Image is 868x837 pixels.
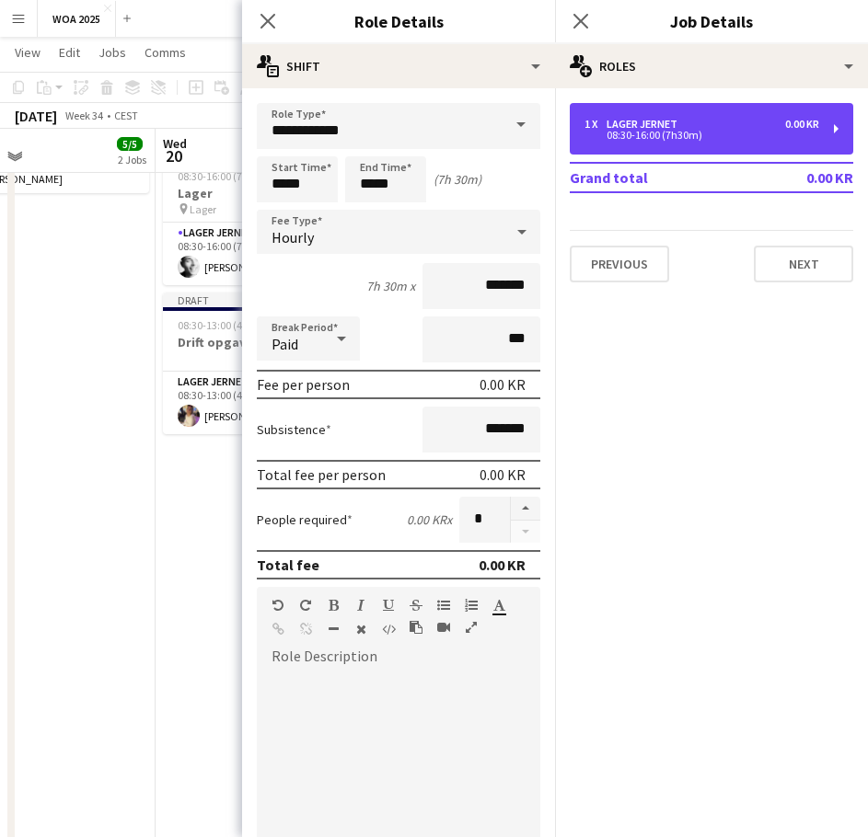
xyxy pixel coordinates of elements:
[163,334,369,350] h3: Drift opgaver
[382,622,395,636] button: HTML Code
[257,556,319,574] div: Total fee
[492,598,505,613] button: Text Color
[410,598,422,613] button: Strikethrough
[242,44,555,88] div: Shift
[480,465,526,484] div: 0.00 KR
[299,598,312,613] button: Redo
[257,375,350,394] div: Fee per person
[555,44,868,88] div: Roles
[327,598,340,613] button: Bold
[257,465,386,484] div: Total fee per person
[555,9,868,33] h3: Job Details
[465,598,478,613] button: Ordered List
[480,375,526,394] div: 0.00 KR
[479,556,526,574] div: 0.00 KR
[327,622,340,636] button: Horizontal Line
[59,44,80,61] span: Edit
[785,118,819,131] div: 0.00 KR
[410,620,422,635] button: Paste as plain text
[257,511,353,528] label: People required
[257,421,331,438] label: Subsistence
[584,118,607,131] div: 1 x
[178,169,273,183] span: 08:30-16:00 (7h30m)
[511,497,540,521] button: Increase
[61,109,107,122] span: Week 34
[163,223,369,285] app-card-role: Lager Jernet1/108:30-16:00 (7h30m)[PERSON_NAME]
[272,335,298,353] span: Paid
[163,292,369,434] app-job-card: Draft08:30-13:00 (4h30m)1/1Drift opgaver1 RoleLager Jernet1/108:30-13:00 (4h30m)[PERSON_NAME]
[354,598,367,613] button: Italic
[178,318,273,332] span: 08:30-13:00 (4h30m)
[437,598,450,613] button: Unordered List
[163,372,369,434] app-card-role: Lager Jernet1/108:30-13:00 (4h30m)[PERSON_NAME]
[272,228,314,247] span: Hourly
[137,40,193,64] a: Comms
[272,598,284,613] button: Undo
[117,137,143,151] span: 5/5
[160,145,187,166] span: 20
[190,202,216,216] span: Lager
[437,620,450,635] button: Insert video
[163,135,187,152] span: Wed
[52,40,87,64] a: Edit
[584,131,819,140] div: 08:30-16:00 (7h30m)
[38,1,116,37] button: WOA 2025
[354,622,367,636] button: Clear Formatting
[407,511,452,528] div: 0.00 KR x
[145,44,186,61] span: Comms
[382,598,395,613] button: Underline
[465,620,478,635] button: Fullscreen
[163,292,369,307] div: Draft
[434,171,481,188] div: (7h 30m)
[607,118,685,131] div: Lager Jernet
[570,163,746,192] td: Grand total
[118,153,146,166] div: 2 Jobs
[746,163,853,192] td: 0.00 KR
[570,246,669,282] button: Previous
[754,246,853,282] button: Next
[7,40,48,64] a: View
[15,107,57,125] div: [DATE]
[114,109,138,122] div: CEST
[366,278,415,294] div: 7h 30m x
[163,185,369,201] h3: Lager
[242,9,555,33] h3: Role Details
[98,44,126,61] span: Jobs
[91,40,133,64] a: Jobs
[163,158,369,285] app-job-card: 08:30-16:00 (7h30m)1/1Lager Lager1 RoleLager Jernet1/108:30-16:00 (7h30m)[PERSON_NAME]
[15,44,41,61] span: View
